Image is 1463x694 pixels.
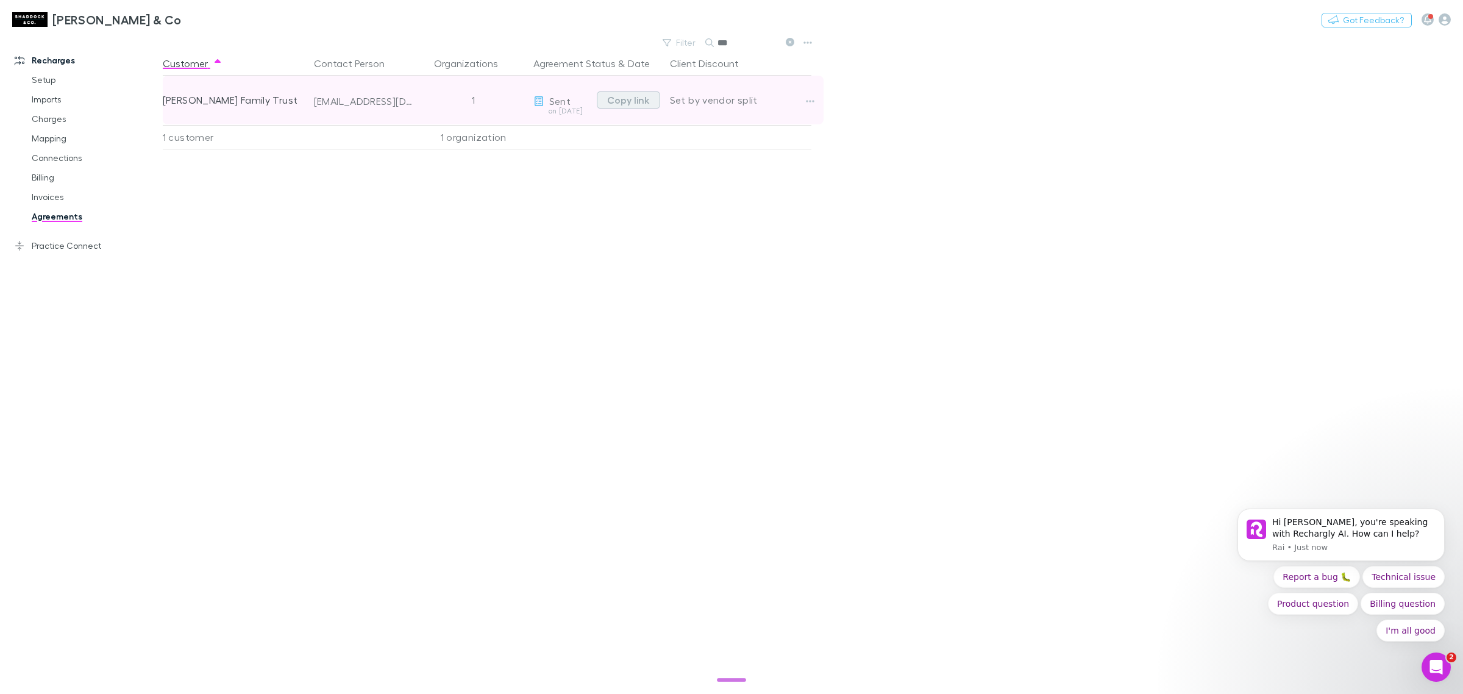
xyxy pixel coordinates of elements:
[314,51,399,76] button: Contact Person
[314,95,414,107] div: [EMAIL_ADDRESS][DOMAIN_NAME]
[20,109,172,129] a: Charges
[5,5,189,34] a: [PERSON_NAME] & Co
[2,236,172,256] a: Practice Connect
[628,51,650,76] button: Date
[549,95,571,107] span: Sent
[533,51,660,76] div: &
[1219,492,1463,688] iframe: Intercom notifications message
[12,12,48,27] img: Shaddock & Co's Logo
[597,91,660,109] button: Copy link
[1447,653,1456,662] span: 2
[20,207,172,226] a: Agreements
[419,125,529,149] div: 1 organization
[419,76,529,124] div: 1
[20,129,172,148] a: Mapping
[670,76,811,124] div: Set by vendor split
[1322,13,1412,27] button: Got Feedback?
[1422,653,1451,682] iframe: Intercom live chat
[20,90,172,109] a: Imports
[657,35,703,50] button: Filter
[533,107,592,115] div: on [DATE]
[163,51,222,76] button: Customer
[434,51,513,76] button: Organizations
[533,51,616,76] button: Agreement Status
[163,76,304,124] div: [PERSON_NAME] Family Trust
[163,125,309,149] div: 1 customer
[52,12,182,27] h3: [PERSON_NAME] & Co
[20,168,172,187] a: Billing
[20,148,172,168] a: Connections
[2,51,172,70] a: Recharges
[670,51,753,76] button: Client Discount
[20,70,172,90] a: Setup
[20,187,172,207] a: Invoices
